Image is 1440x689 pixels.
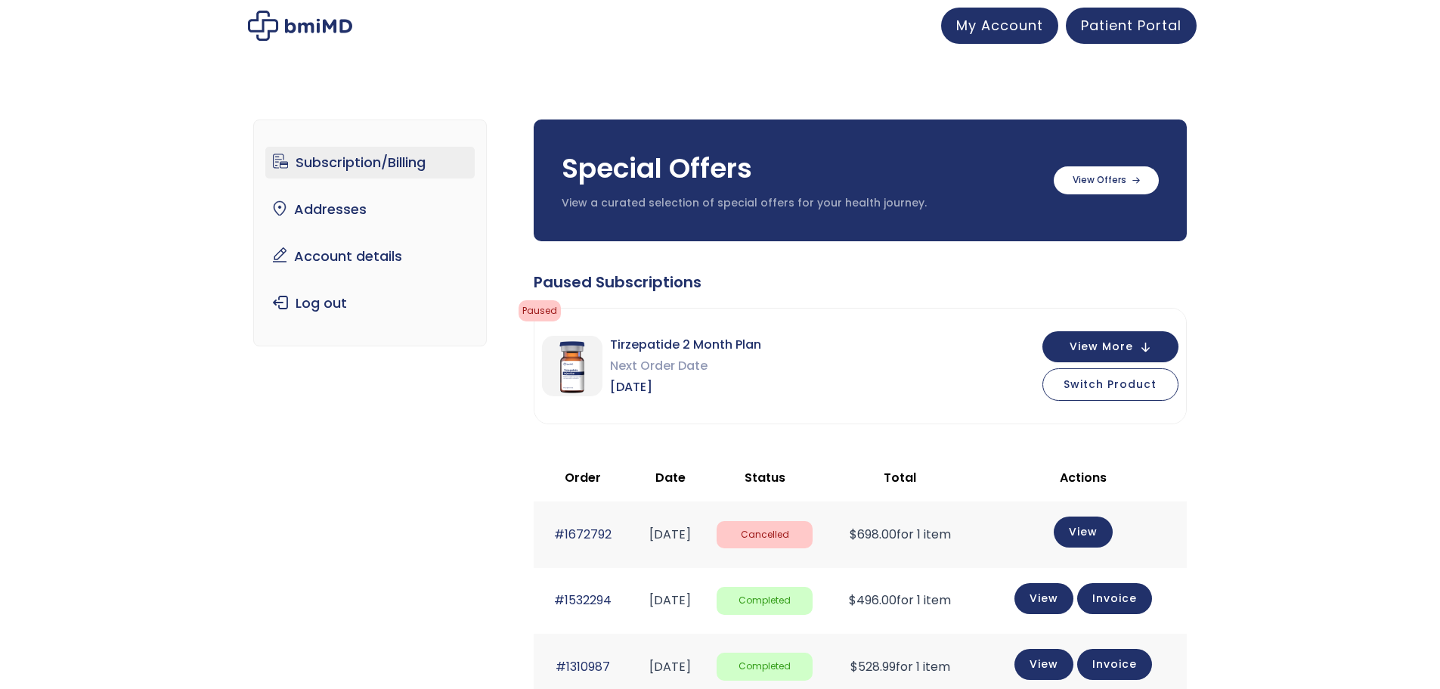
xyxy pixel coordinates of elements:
a: Log out [265,287,475,319]
a: Account details [265,241,475,272]
time: [DATE] [649,591,691,609]
button: View More [1042,331,1178,362]
a: My Account [941,8,1058,44]
a: #1310987 [556,658,610,675]
a: Addresses [265,194,475,225]
span: Total [884,469,916,486]
span: 528.99 [850,658,896,675]
time: [DATE] [649,658,691,675]
a: View [1054,517,1113,548]
img: My account [248,11,352,41]
span: Cancelled [717,521,813,549]
a: #1672792 [554,526,612,543]
span: Completed [717,653,813,681]
span: $ [850,526,857,543]
span: Date [655,469,686,486]
nav: Account pages [253,119,487,346]
span: Paused [519,300,561,321]
span: Order [565,469,601,486]
span: Actions [1060,469,1107,486]
button: Switch Product [1042,368,1178,401]
span: My Account [956,16,1043,35]
a: #1532294 [554,591,612,609]
span: Switch Product [1064,377,1157,392]
a: View [1014,583,1073,614]
span: Patient Portal [1081,16,1181,35]
span: 496.00 [849,591,897,609]
td: for 1 item [820,568,979,634]
span: $ [850,658,858,675]
span: View More [1070,342,1133,352]
span: Status [745,469,785,486]
span: $ [849,591,856,609]
span: Completed [717,587,813,615]
a: Invoice [1077,583,1152,614]
a: Patient Portal [1066,8,1197,44]
span: 698.00 [850,526,897,543]
td: for 1 item [820,501,979,567]
a: Subscription/Billing [265,147,475,178]
a: Invoice [1077,649,1152,680]
h3: Special Offers [562,150,1039,188]
a: View [1014,649,1073,680]
time: [DATE] [649,526,691,543]
p: View a curated selection of special offers for your health journey. [562,196,1039,211]
div: Paused Subscriptions [534,272,1187,293]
